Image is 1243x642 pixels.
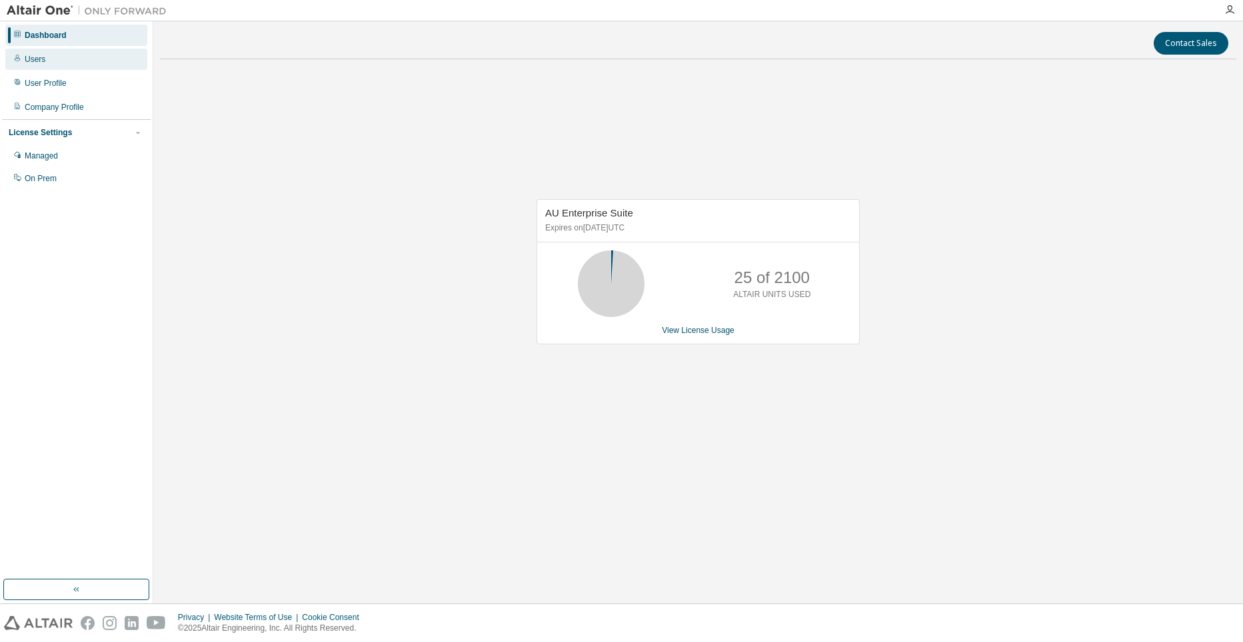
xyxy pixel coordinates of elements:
div: Website Terms of Use [214,612,302,623]
p: 25 of 2100 [734,266,810,289]
span: AU Enterprise Suite [545,207,633,218]
img: altair_logo.svg [4,616,73,630]
img: facebook.svg [81,616,95,630]
div: Company Profile [25,102,84,113]
p: ALTAIR UNITS USED [733,289,810,300]
div: User Profile [25,78,67,89]
p: © 2025 Altair Engineering, Inc. All Rights Reserved. [178,623,367,634]
div: Cookie Consent [302,612,367,623]
img: Altair One [7,4,173,17]
div: Dashboard [25,30,67,41]
a: View License Usage [662,326,734,335]
button: Contact Sales [1154,32,1228,55]
div: On Prem [25,173,57,184]
div: License Settings [9,127,72,138]
img: linkedin.svg [125,616,139,630]
img: youtube.svg [147,616,166,630]
img: instagram.svg [103,616,117,630]
div: Managed [25,151,58,161]
p: Expires on [DATE] UTC [545,222,848,234]
div: Privacy [178,612,214,623]
div: Users [25,54,45,65]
